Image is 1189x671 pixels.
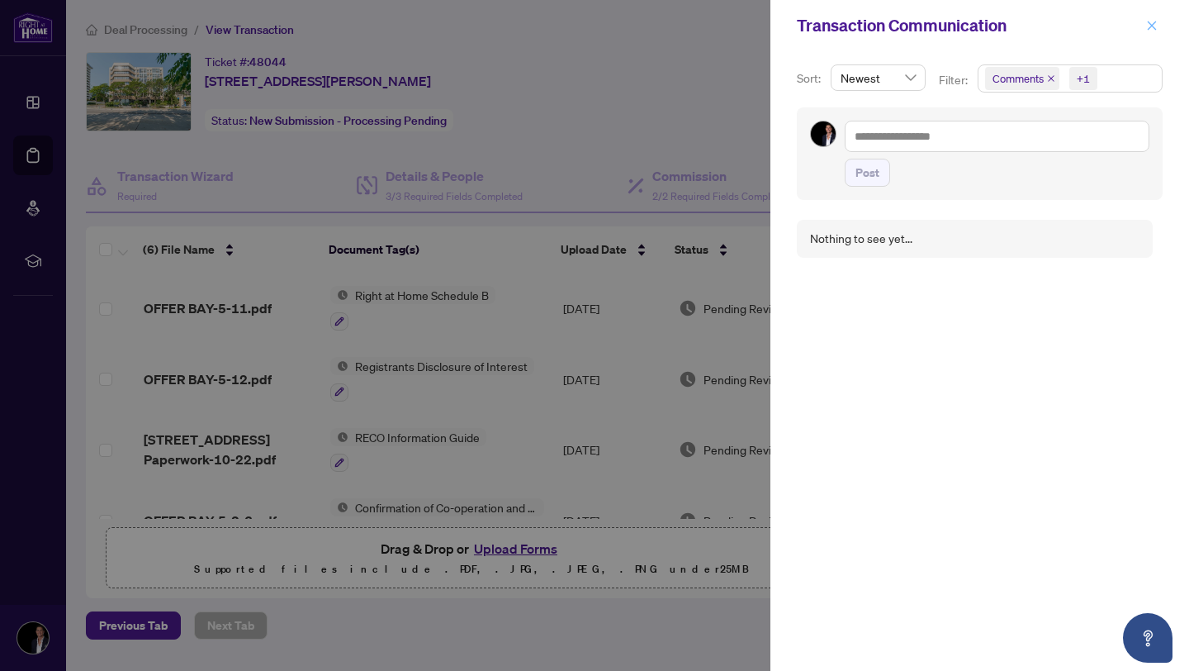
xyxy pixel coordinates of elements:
img: Profile Icon [811,121,836,146]
button: Post [845,159,890,187]
div: Nothing to see yet... [810,230,912,248]
span: close [1047,74,1055,83]
span: Comments [992,70,1044,87]
div: Transaction Communication [797,13,1141,38]
button: Open asap [1123,613,1172,663]
p: Filter: [939,71,970,89]
div: +1 [1077,70,1090,87]
p: Sort: [797,69,824,88]
span: close [1146,20,1158,31]
span: Comments [985,67,1059,90]
span: Newest [841,65,916,90]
